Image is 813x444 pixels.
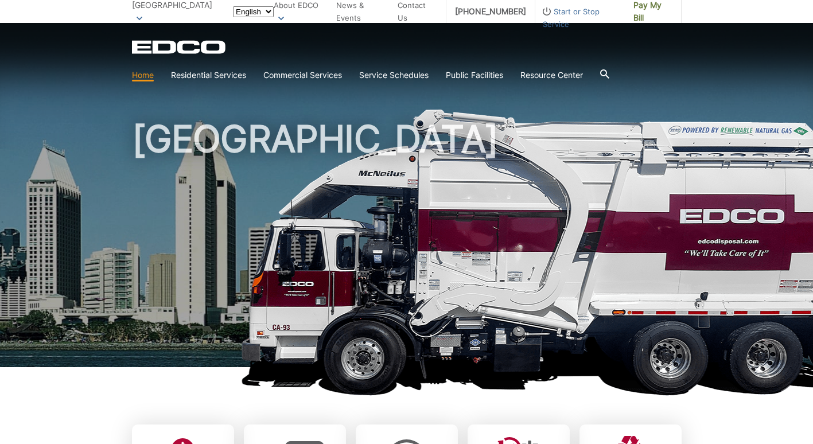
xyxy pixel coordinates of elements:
[233,6,274,17] select: Select a language
[446,69,503,81] a: Public Facilities
[132,120,682,372] h1: [GEOGRAPHIC_DATA]
[359,69,429,81] a: Service Schedules
[520,69,583,81] a: Resource Center
[132,69,154,81] a: Home
[171,69,246,81] a: Residential Services
[132,40,227,54] a: EDCD logo. Return to the homepage.
[263,69,342,81] a: Commercial Services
